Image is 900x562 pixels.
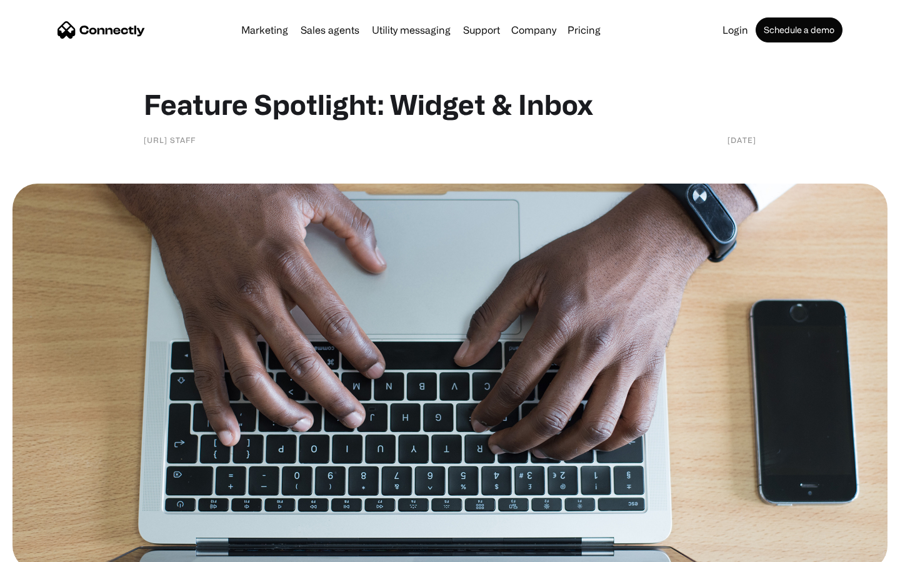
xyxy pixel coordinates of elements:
a: Utility messaging [367,25,456,35]
div: Company [511,21,556,39]
aside: Language selected: English [12,540,75,558]
ul: Language list [25,540,75,558]
a: Schedule a demo [756,17,842,42]
a: Marketing [236,25,293,35]
div: [DATE] [727,134,756,146]
a: Login [717,25,753,35]
a: Support [458,25,505,35]
h1: Feature Spotlight: Widget & Inbox [144,87,756,121]
div: [URL] staff [144,134,196,146]
a: Sales agents [296,25,364,35]
a: Pricing [562,25,606,35]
